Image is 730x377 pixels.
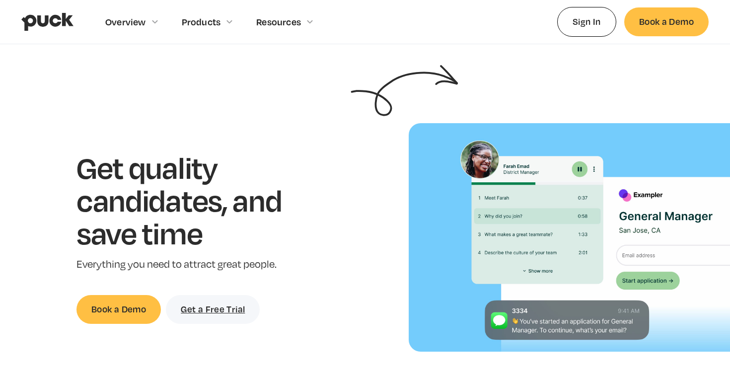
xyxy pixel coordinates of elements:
div: Overview [105,16,146,27]
a: Book a Demo [624,7,709,36]
div: Products [182,16,221,27]
a: Book a Demo [76,295,161,323]
a: Get a Free Trial [166,295,260,323]
h1: Get quality candidates, and save time [76,151,312,249]
p: Everything you need to attract great people. [76,257,312,272]
div: Resources [256,16,301,27]
a: Sign In [557,7,616,36]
